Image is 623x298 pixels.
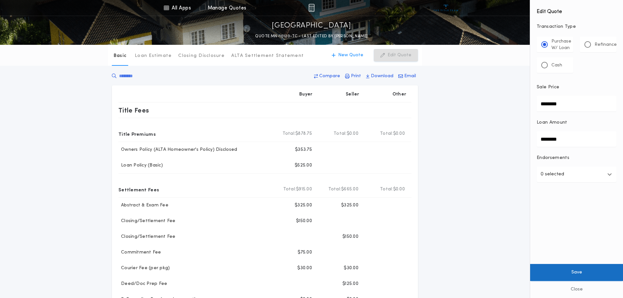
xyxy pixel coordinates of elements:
[351,73,361,79] p: Print
[297,265,312,272] p: $30.00
[537,131,616,147] input: Loan Amount
[118,281,167,287] p: Deed/Doc Prep Fee
[296,186,312,193] span: $915.00
[343,70,363,82] button: Print
[393,131,405,137] span: $0.00
[118,265,170,272] p: Courier Fee (per pkg)
[312,70,342,82] button: Compare
[530,281,623,298] button: Close
[283,131,296,137] b: Total:
[344,265,358,272] p: $30.00
[341,186,358,193] span: $665.00
[283,186,296,193] b: Total:
[374,49,418,61] button: Edit Quote
[118,218,176,224] p: Closing/Settlement Fee
[393,186,405,193] span: $0.00
[537,4,616,16] h4: Edit Quote
[392,91,406,98] p: Other
[299,91,312,98] p: Buyer
[255,33,368,40] p: QUOTE MN-10120-TC - LAST EDITED BY [PERSON_NAME]
[396,70,418,82] button: Email
[118,202,168,209] p: Abstract & Exam Fee
[537,155,616,161] p: Endorsements
[342,281,358,287] p: $125.00
[537,84,559,91] p: Sale Price
[118,162,163,169] p: Loan Policy (Basic)
[319,73,340,79] p: Compare
[325,49,370,61] button: New Quote
[135,53,172,59] p: Loan Estimate
[118,129,156,139] p: Title Premiums
[388,52,411,59] p: Edit Quote
[537,96,616,112] input: Sale Price
[346,91,359,98] p: Seller
[347,131,358,137] span: $0.00
[295,131,312,137] span: $878.75
[178,53,225,59] p: Closing Disclosure
[371,73,393,79] p: Download
[118,249,161,256] p: Commitment Fee
[298,249,312,256] p: $75.00
[364,70,395,82] button: Download
[380,186,393,193] b: Total:
[295,202,312,209] p: $325.00
[537,167,616,182] button: 0 selected
[530,264,623,281] button: Save
[380,131,393,137] b: Total:
[272,21,351,31] p: [GEOGRAPHIC_DATA]
[551,62,562,69] p: Cash
[113,53,127,59] p: Basic
[434,5,458,11] img: vs-icon
[308,4,315,12] img: img
[595,42,617,48] p: Refinance
[404,73,416,79] p: Email
[338,52,363,59] p: New Quote
[295,147,312,153] p: $353.75
[537,119,567,126] p: Loan Amount
[537,24,616,30] p: Transaction Type
[551,38,571,51] p: Purchase W/ Loan
[541,170,564,178] p: 0 selected
[341,202,358,209] p: $325.00
[118,184,159,195] p: Settlement Fees
[342,234,358,240] p: $150.00
[118,234,176,240] p: Closing/Settlement Fee
[118,147,237,153] p: Owners Policy (ALTA Homeowner's Policy) Disclosed
[118,105,149,115] p: Title Fees
[328,186,341,193] b: Total:
[231,53,304,59] p: ALTA Settlement Statement
[334,131,347,137] b: Total:
[296,218,312,224] p: $150.00
[295,162,312,169] p: $525.00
